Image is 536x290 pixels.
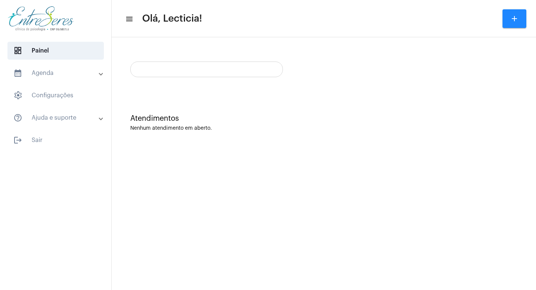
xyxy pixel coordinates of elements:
span: Painel [7,42,104,60]
span: Olá, Lecticia! [142,13,202,25]
mat-panel-title: Agenda [13,69,99,78]
span: Sair [7,131,104,149]
mat-expansion-panel-header: sidenav iconAjuda e suporte [4,109,111,127]
div: Atendimentos [130,114,517,123]
mat-expansion-panel-header: sidenav iconAgenda [4,64,111,82]
img: aa27006a-a7e4-c883-abf8-315c10fe6841.png [6,4,76,34]
span: sidenav icon [13,91,22,100]
mat-icon: sidenav icon [13,136,22,145]
span: Configurações [7,86,104,104]
mat-icon: sidenav icon [125,15,133,23]
mat-icon: add [510,14,519,23]
span: sidenav icon [13,46,22,55]
mat-panel-title: Ajuda e suporte [13,113,99,122]
div: Nenhum atendimento em aberto. [130,126,517,131]
mat-icon: sidenav icon [13,113,22,122]
mat-icon: sidenav icon [13,69,22,78]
